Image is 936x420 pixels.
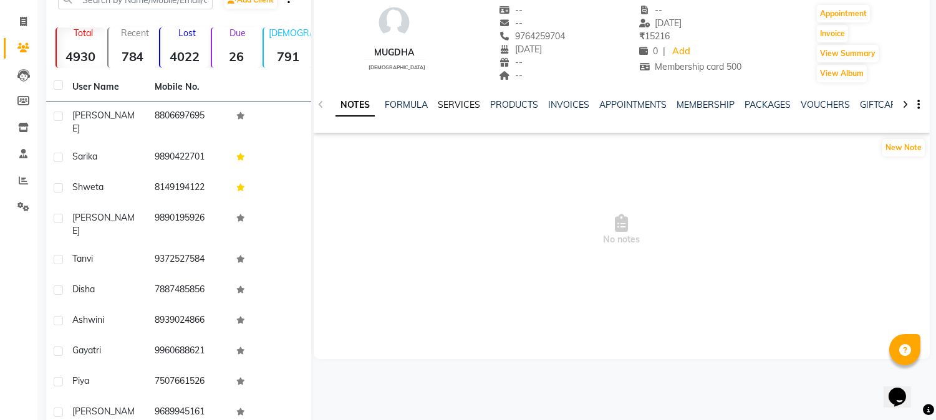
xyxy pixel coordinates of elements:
[499,57,523,68] span: --
[745,99,791,110] a: PACKAGES
[72,345,101,356] span: gayatri
[364,46,425,59] div: Mugdha
[72,314,104,325] span: ashwini
[385,99,428,110] a: FORMULA
[72,151,97,162] span: sarika
[72,253,93,264] span: tanvi
[264,49,312,64] strong: 791
[499,44,543,55] span: [DATE]
[147,306,229,336] td: 8939024866
[677,99,735,110] a: MEMBERSHIP
[147,336,229,367] td: 9960688621
[801,99,850,110] a: VOUCHERS
[882,139,925,156] button: New Note
[375,4,413,41] img: avatar
[147,275,229,306] td: 7887485856
[212,49,260,64] strong: 26
[639,45,658,57] span: 0
[817,5,870,22] button: Appointment
[72,181,104,193] span: Shweta
[639,4,663,16] span: --
[147,143,229,173] td: 9890422701
[72,284,95,295] span: disha
[817,65,867,82] button: View Album
[639,17,682,29] span: [DATE]
[639,31,670,42] span: 15216
[639,61,742,72] span: Membership card 500
[860,99,909,110] a: GIFTCARDS
[499,31,566,42] span: 9764259704
[65,73,147,102] th: User Name
[147,367,229,398] td: 7507661526
[369,64,425,70] span: [DEMOGRAPHIC_DATA]
[165,27,208,39] p: Lost
[147,73,229,102] th: Mobile No.
[548,99,589,110] a: INVOICES
[670,43,692,60] a: Add
[109,49,157,64] strong: 784
[599,99,667,110] a: APPOINTMENTS
[490,99,538,110] a: PRODUCTS
[147,204,229,245] td: 9890195926
[269,27,312,39] p: [DEMOGRAPHIC_DATA]
[72,212,135,236] span: [PERSON_NAME]
[499,70,523,81] span: --
[147,173,229,204] td: 8149194122
[817,25,848,42] button: Invoice
[62,27,105,39] p: Total
[57,49,105,64] strong: 4930
[147,245,229,275] td: 9372527584
[817,45,879,62] button: View Summary
[147,102,229,143] td: 8806697695
[663,45,665,58] span: |
[72,110,135,134] span: [PERSON_NAME]
[160,49,208,64] strong: 4022
[113,27,157,39] p: Recent
[639,31,645,42] span: ₹
[499,17,523,29] span: --
[215,27,260,39] p: Due
[72,375,89,386] span: piya
[314,168,930,292] span: No notes
[335,94,375,117] a: NOTES
[884,370,924,408] iframe: chat widget
[438,99,480,110] a: SERVICES
[499,4,523,16] span: --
